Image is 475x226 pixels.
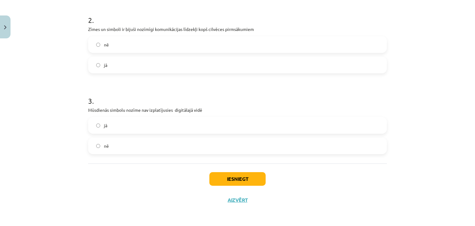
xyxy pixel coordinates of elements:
input: jā [96,124,100,128]
span: nē [104,41,109,48]
button: Aizvērt [226,197,249,203]
button: Iesniegt [209,172,266,186]
img: icon-close-lesson-0947bae3869378f0d4975bcd49f059093ad1ed9edebbc8119c70593378902aed.svg [4,25,6,29]
input: nē [96,144,100,148]
span: jā [104,62,107,68]
p: Mūsdienās simbolu nozīme nav izplatījusies digitālajā vidē [88,107,387,113]
h1: 2 . [88,5,387,24]
input: jā [96,63,100,67]
p: Zīmes un simboli ir bijuši nozīmīgi komunikācijas līdzekļi kopš cilvēces pirmsākumiem [88,26,387,33]
h1: 3 . [88,86,387,105]
span: jā [104,122,107,129]
input: nē [96,43,100,47]
span: nē [104,143,109,149]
